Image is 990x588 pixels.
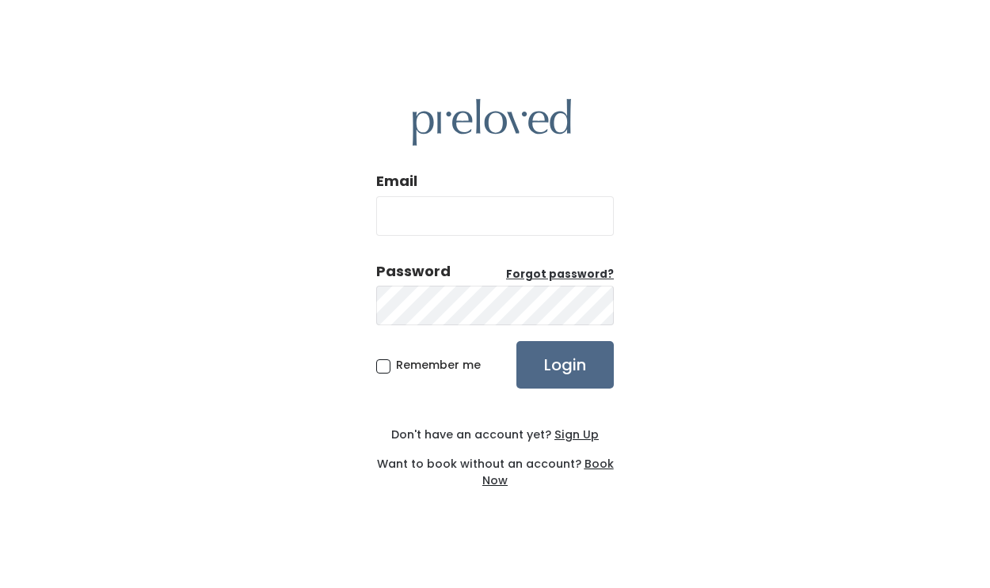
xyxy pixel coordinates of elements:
img: preloved logo [413,99,571,146]
div: Password [376,261,451,282]
span: Remember me [396,357,481,373]
a: Sign Up [551,427,599,442]
u: Forgot password? [506,267,614,282]
div: Don't have an account yet? [376,427,614,443]
u: Sign Up [554,427,599,442]
a: Book Now [482,456,614,488]
label: Email [376,171,417,192]
a: Forgot password? [506,267,614,283]
div: Want to book without an account? [376,443,614,489]
input: Login [516,341,614,389]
